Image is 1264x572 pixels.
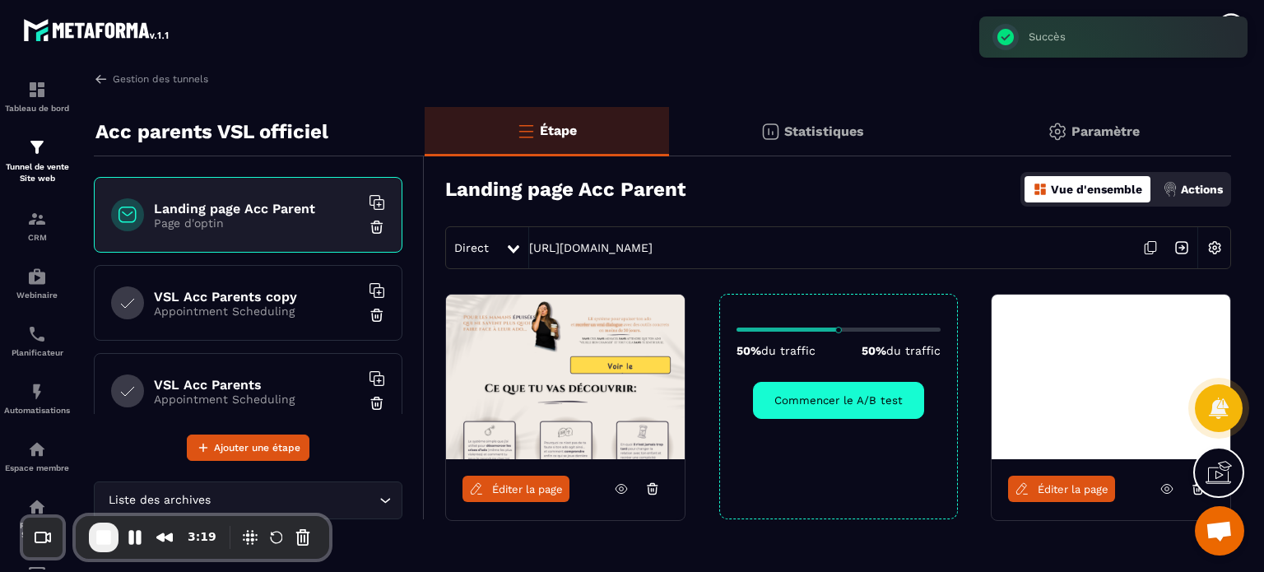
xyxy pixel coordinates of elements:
p: Espace membre [4,463,70,472]
img: formation [27,137,47,157]
a: automationsautomationsAutomatisations [4,370,70,427]
img: actions.d6e523a2.png [1163,182,1178,197]
h3: Landing page Acc Parent [445,178,685,201]
p: 50% [862,344,941,357]
img: logo [23,15,171,44]
a: formationformationCRM [4,197,70,254]
img: formation [27,80,47,100]
span: Ajouter une étape [214,439,300,456]
img: image [992,295,1230,459]
p: Paramètre [1071,123,1140,139]
p: Automatisations [4,406,70,415]
p: Actions [1181,183,1223,196]
a: automationsautomationsEspace membre [4,427,70,485]
img: trash [369,307,385,323]
img: arrow-next.bcc2205e.svg [1166,232,1197,263]
p: Vue d'ensemble [1051,183,1142,196]
span: du traffic [761,344,816,357]
h6: VSL Acc Parents copy [154,289,360,305]
img: automations [27,439,47,459]
h6: Landing page Acc Parent [154,201,360,216]
img: automations [27,382,47,402]
img: setting-gr.5f69749f.svg [1048,122,1067,142]
img: stats.20deebd0.svg [760,122,780,142]
img: scheduler [27,324,47,344]
button: Commencer le A/B test [753,382,924,419]
p: 50% [737,344,816,357]
img: social-network [27,497,47,517]
img: automations [27,267,47,286]
p: Statistiques [784,123,864,139]
p: Webinaire [4,291,70,300]
a: Gestion des tunnels [94,72,208,86]
span: Éditer la page [1038,483,1108,495]
span: Liste des archives [105,491,214,509]
p: Appointment Scheduling [154,393,360,406]
p: Page d'optin [154,216,360,230]
img: image [446,295,685,459]
a: schedulerschedulerPlanificateur [4,312,70,370]
p: Planificateur [4,348,70,357]
span: du traffic [886,344,941,357]
a: social-networksocial-networkRéseaux Sociaux [4,485,70,551]
h6: VSL Acc Parents [154,377,360,393]
a: formationformationTunnel de vente Site web [4,125,70,197]
p: Acc parents VSL officiel [95,115,328,148]
img: setting-w.858f3a88.svg [1199,232,1230,263]
p: Appointment Scheduling [154,305,360,318]
input: Search for option [214,491,375,509]
p: Étape [540,123,577,138]
div: Search for option [94,481,402,519]
a: [URL][DOMAIN_NAME] [529,241,653,254]
a: automationsautomationsWebinaire [4,254,70,312]
div: Ouvrir le chat [1195,506,1244,556]
img: trash [369,395,385,412]
span: Éditer la page [492,483,563,495]
p: Tunnel de vente Site web [4,161,70,184]
img: formation [27,209,47,229]
a: formationformationTableau de bord [4,67,70,125]
img: dashboard-orange.40269519.svg [1033,182,1048,197]
button: Ajouter une étape [187,435,309,461]
span: Direct [454,241,489,254]
img: bars-o.4a397970.svg [516,121,536,141]
a: Éditer la page [462,476,569,502]
img: trash [369,219,385,235]
a: Éditer la page [1008,476,1115,502]
p: Réseaux Sociaux [4,521,70,539]
p: CRM [4,233,70,242]
img: arrow [94,72,109,86]
p: Tableau de bord [4,104,70,113]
